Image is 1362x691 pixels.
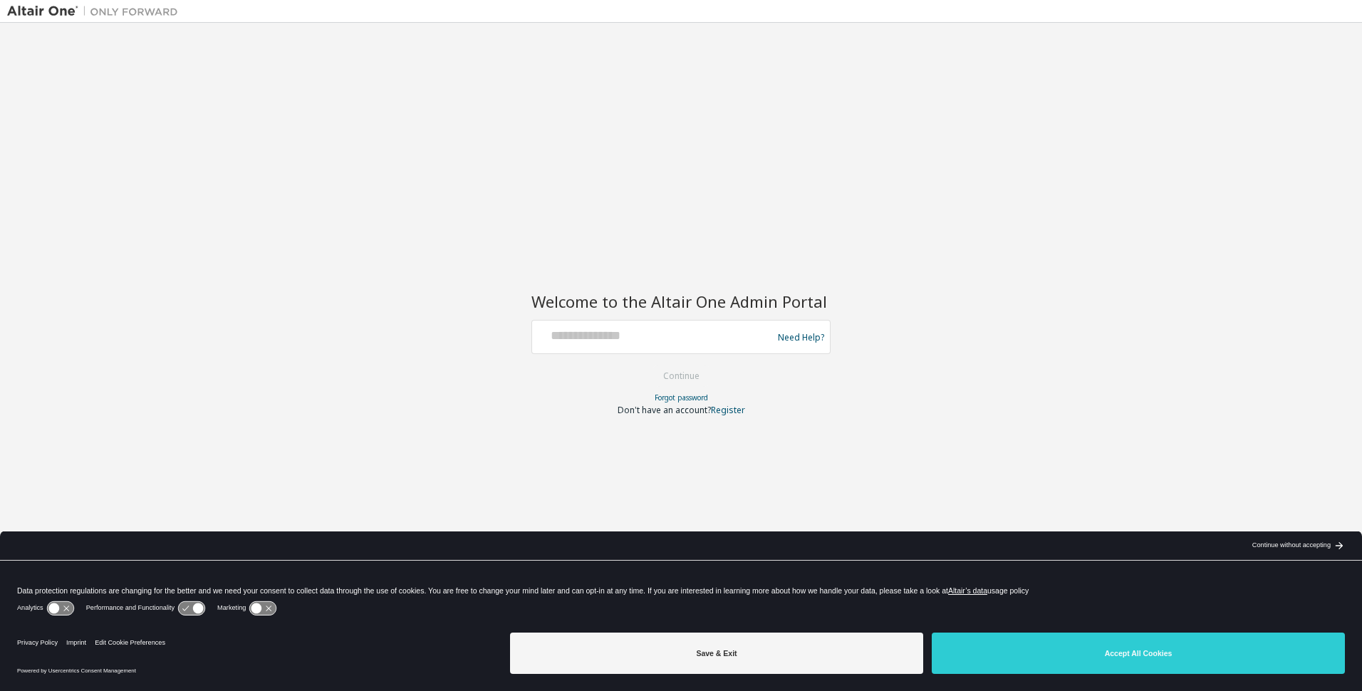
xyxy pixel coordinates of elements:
a: Need Help? [778,337,824,338]
img: Altair One [7,4,185,19]
h2: Welcome to the Altair One Admin Portal [531,291,831,311]
a: Forgot password [655,393,708,402]
span: Don't have an account? [618,404,711,416]
a: Register [711,404,745,416]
